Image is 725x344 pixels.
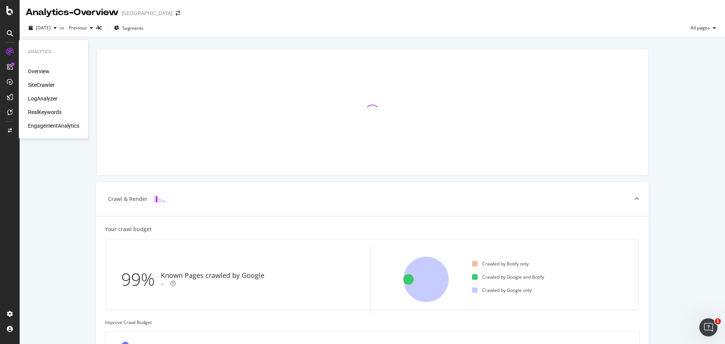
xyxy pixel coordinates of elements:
[105,225,151,233] div: Your crawl budget
[472,287,532,293] div: Crawled by Google only
[688,25,710,31] span: All pages
[122,9,173,17] div: [GEOGRAPHIC_DATA]
[111,22,147,34] button: Segments
[472,274,544,280] div: Crawled by Google and Botify
[60,25,66,31] span: vs
[472,261,529,267] div: Crawled by Botify only
[28,68,49,75] a: Overview
[66,22,96,34] button: Previous
[66,25,87,31] span: Previous
[122,25,143,31] span: Segments
[688,22,719,34] button: All pages
[36,25,51,31] span: 2025 Aug. 31st
[26,22,60,34] button: [DATE]
[28,81,55,89] a: SiteCrawler
[28,108,62,116] a: RealKeywords
[26,6,119,19] div: Analytics - Overview
[105,319,640,325] div: Improve Crawl Budget
[154,195,166,202] img: block-icon
[161,283,164,285] img: Equal
[161,271,264,281] div: Known Pages crawled by Google
[699,318,717,336] iframe: Intercom live chat
[28,95,57,102] a: LogAnalyzer
[28,49,79,55] div: Analytics
[108,195,148,203] div: Crawl & Render
[165,281,167,288] div: -
[176,11,180,16] div: arrow-right-arrow-left
[28,122,79,130] a: EngagementAnalytics
[121,267,161,292] div: 99%
[715,318,721,324] span: 1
